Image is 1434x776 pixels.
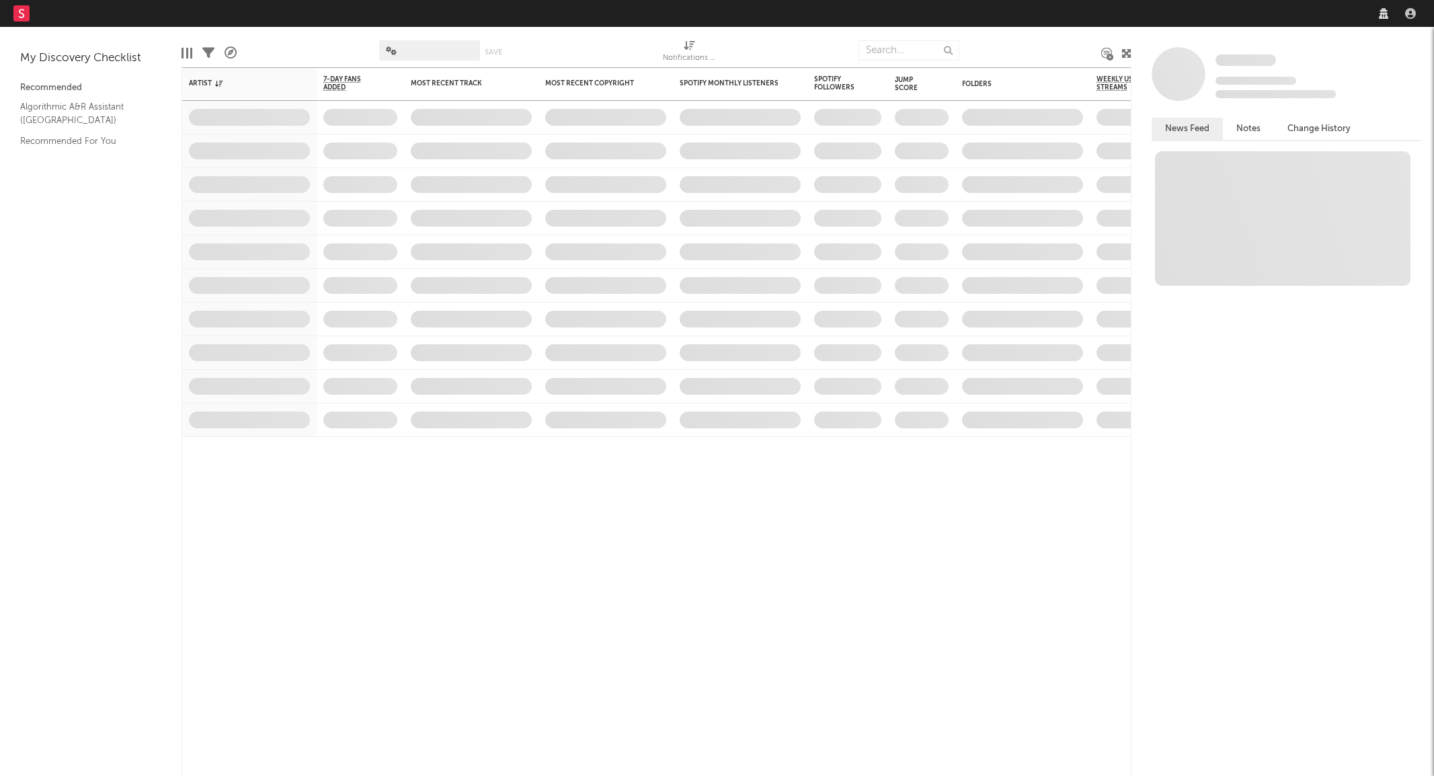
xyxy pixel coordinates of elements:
button: Filter by Spotify Monthly Listeners [787,77,801,90]
div: My Discovery Checklist [20,50,161,67]
input: Search... [859,40,959,61]
button: Filter by Folders [1070,77,1083,91]
div: Notifications (Artist) [663,50,717,67]
div: Recommended [20,80,161,96]
button: Filter by Spotify Followers [868,77,881,90]
a: Algorithmic A&R Assistant ([GEOGRAPHIC_DATA]) [20,100,148,127]
button: Filter by Artist [296,77,310,90]
a: Some Artist [1216,54,1276,67]
div: Jump Score [895,76,928,92]
button: Filter by Most Recent Copyright [653,77,666,90]
div: Spotify Followers [814,75,861,91]
button: Save [485,48,502,56]
span: 0 fans last week [1216,90,1336,98]
button: Change History [1274,118,1364,140]
span: Tracking Since: [DATE] [1216,77,1296,85]
a: Recommended For You [20,134,148,149]
div: Notifications (Artist) [663,34,717,73]
div: Artist [189,79,290,87]
span: Some Artist [1216,54,1276,66]
div: Edit Columns [182,34,192,73]
button: Filter by Most Recent Track [518,77,532,90]
button: News Feed [1152,118,1223,140]
div: Folders [962,80,1063,88]
div: Most Recent Copyright [545,79,646,87]
button: Filter by Jump Score [935,77,949,91]
span: Weekly US Streams [1097,75,1144,91]
span: 7-Day Fans Added [323,75,377,91]
div: A&R Pipeline [225,34,237,73]
div: Spotify Monthly Listeners [680,79,781,87]
button: Notes [1223,118,1274,140]
button: Filter by 7-Day Fans Added [384,77,397,90]
div: Most Recent Track [411,79,512,87]
div: Filters [202,34,214,73]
